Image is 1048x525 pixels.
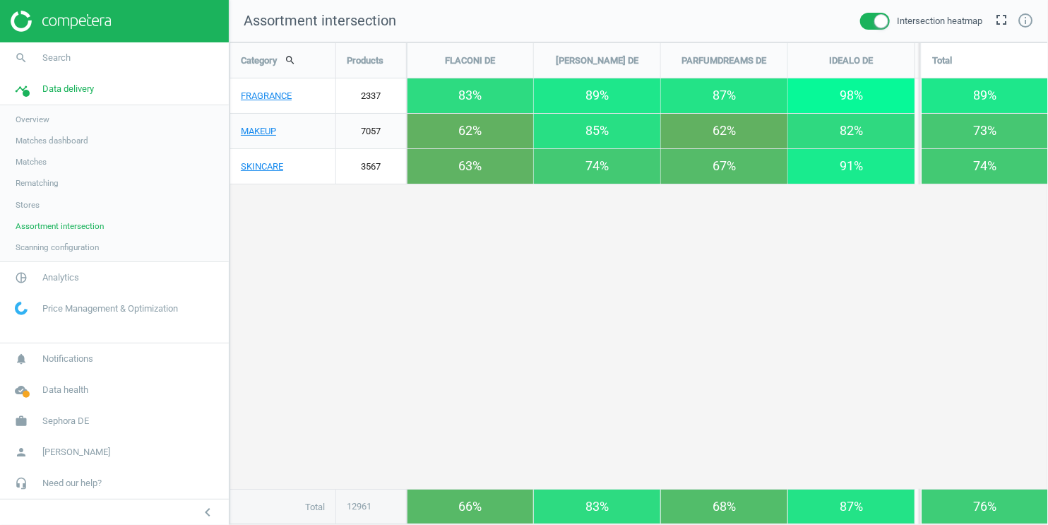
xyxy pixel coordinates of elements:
button: chevron_left [190,503,225,521]
div: Products [336,43,406,78]
i: cloud_done [8,377,35,403]
div: 82% [788,114,915,148]
div: [PERSON_NAME] DE [534,43,660,78]
div: 85% [534,114,660,148]
span: Notifications [42,353,93,365]
span: Search [42,52,71,64]
span: Scanning configuration [16,242,99,253]
div: 74% [534,149,660,184]
div: Category [230,43,335,78]
span: Matches [16,156,47,167]
span: Data delivery [42,83,94,95]
div: 62% [661,114,787,148]
a: MAKEUP [230,114,335,149]
i: fullscreen [993,11,1010,28]
span: Intersection heatmap [897,15,982,28]
div: Total [230,490,335,525]
div: 76% [922,490,1048,524]
div: PARFUMDREAMS DE [661,43,787,78]
div: 74% [922,149,1048,184]
div: 66 % [407,490,533,524]
span: Data health [42,384,88,396]
span: Matches dashboard [16,135,88,146]
img: wGWNvw8QSZomAAAAABJRU5ErkJggg== [15,302,28,315]
i: headset_mic [8,470,35,497]
div: Total [922,43,1048,78]
span: Price Management & Optimization [42,302,178,315]
img: ajHJNr6hYgQAAAAASUVORK5CYII= [11,11,111,32]
span: Sephora DE [42,415,89,427]
div: 73% [922,114,1048,148]
div: 62% [407,114,533,148]
i: pie_chart_outlined [8,264,35,291]
span: Analytics [42,271,79,284]
span: [PERSON_NAME] [42,446,110,459]
div: 89% [534,78,660,113]
span: Overview [16,114,49,125]
button: search [277,48,304,72]
div: 12961 [336,490,406,524]
a: 3567 [336,149,406,184]
span: Stores [16,199,40,211]
div: 91% [788,149,915,184]
span: Assortment intersection [244,12,396,29]
div: 63% [407,149,533,184]
i: work [8,408,35,435]
div: FLACONI DE [407,43,533,78]
div: 68 % [661,490,787,524]
div: 87 % [788,490,915,524]
a: 2337 [336,78,406,114]
div: 87% [661,78,787,113]
a: 7057 [336,114,406,149]
div: 89% [922,78,1048,113]
span: Rematching [16,177,59,189]
i: chevron_left [199,504,216,521]
i: person [8,439,35,466]
div: 67% [661,149,787,184]
i: search [8,45,35,71]
span: Need our help? [42,477,102,490]
a: FRAGRANCE [230,78,335,114]
span: Assortment intersection [16,220,104,232]
div: 83 % [534,490,660,524]
div: 83% [407,78,533,113]
div: 98% [788,78,915,113]
a: SKINCARE [230,149,335,184]
i: notifications [8,346,35,372]
i: timeline [8,76,35,102]
i: info_outline [1017,12,1034,29]
a: info_outline [1017,12,1034,30]
div: IDEALO DE [788,43,915,78]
